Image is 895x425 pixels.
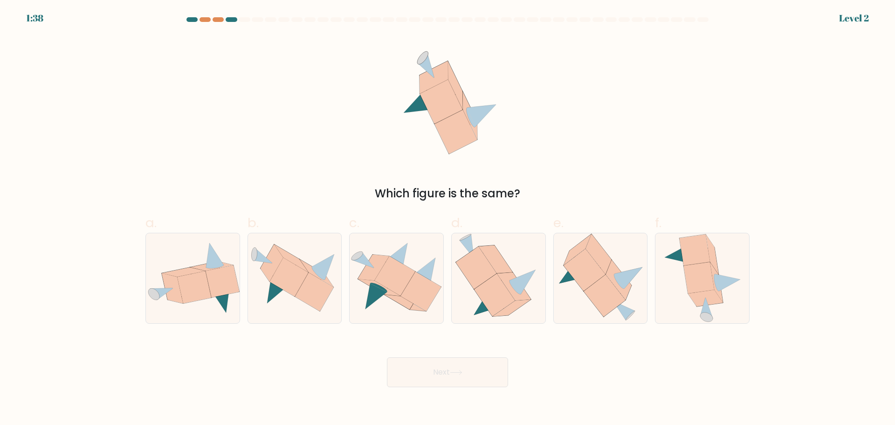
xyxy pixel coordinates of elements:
[248,214,259,232] span: b.
[349,214,359,232] span: c.
[553,214,564,232] span: e.
[151,185,744,202] div: Which figure is the same?
[655,214,661,232] span: f.
[387,357,508,387] button: Next
[839,11,869,25] div: Level 2
[26,11,43,25] div: 1:38
[451,214,462,232] span: d.
[145,214,157,232] span: a.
